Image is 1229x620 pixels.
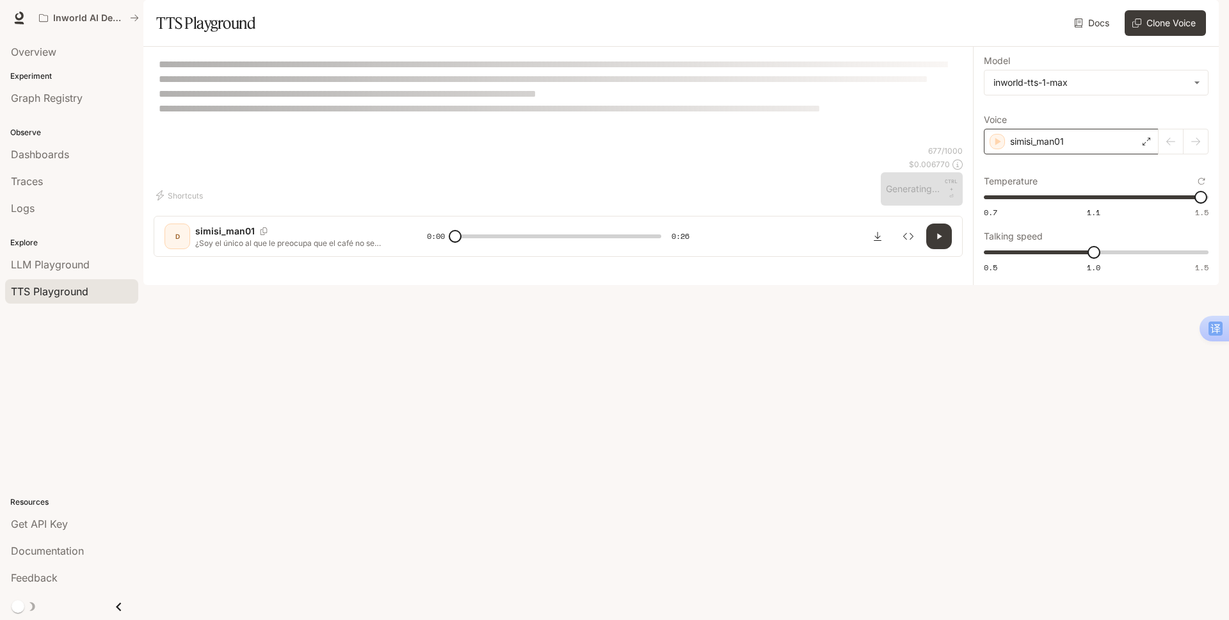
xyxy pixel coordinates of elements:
[53,13,125,24] p: Inworld AI Demos
[865,224,890,249] button: Download audio
[984,207,997,218] span: 0.7
[984,56,1010,65] p: Model
[195,238,396,249] p: ¿Soy el único al que le preocupa que el café no se mantenga caliente? Esta taza tiene un aislamie...
[255,227,273,235] button: Copy Voice ID
[195,225,255,238] p: simisi_man01
[156,10,255,36] h1: TTS Playground
[167,226,188,247] div: D
[1072,10,1114,36] a: Docs
[993,76,1187,89] div: inworld-tts-1-max
[1195,262,1209,273] span: 1.5
[1195,207,1209,218] span: 1.5
[154,185,208,206] button: Shortcuts
[1087,207,1100,218] span: 1.1
[896,224,921,249] button: Inspect
[1125,10,1206,36] button: Clone Voice
[1010,135,1064,148] p: simisi_man01
[1087,262,1100,273] span: 1.0
[984,177,1038,186] p: Temperature
[984,115,1007,124] p: Voice
[984,232,1043,241] p: Talking speed
[671,230,689,243] span: 0:26
[1194,174,1209,188] button: Reset to default
[984,70,1208,95] div: inworld-tts-1-max
[984,262,997,273] span: 0.5
[427,230,445,243] span: 0:00
[928,145,963,156] p: 677 / 1000
[33,5,145,31] button: All workspaces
